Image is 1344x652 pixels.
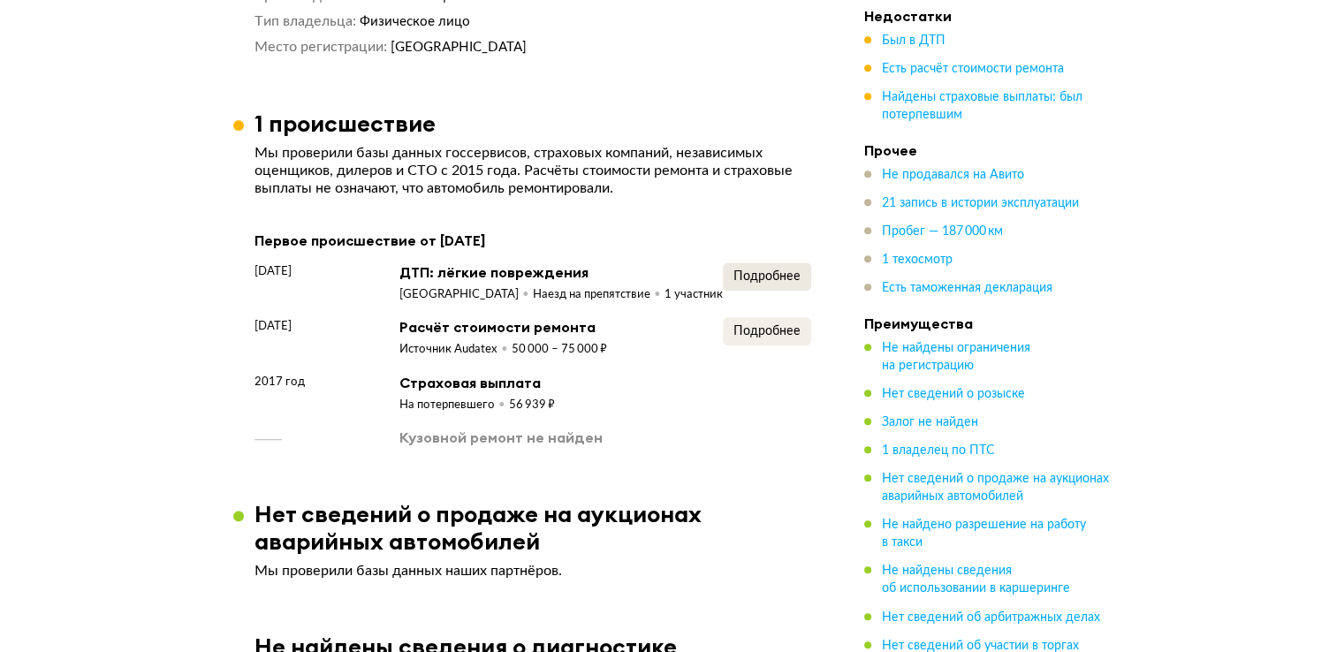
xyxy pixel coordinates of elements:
span: 2017 год [254,373,305,390]
span: 1 техосмотр [882,254,953,266]
dt: Место регистрации [254,38,387,57]
div: Первое происшествие от [DATE] [254,229,811,252]
div: Кузовной ремонт не найден [399,428,603,447]
h4: Преимущества [864,315,1112,332]
p: Мы проверили базы данных наших партнёров. [254,562,811,580]
div: 50 000 – 75 000 ₽ [512,342,607,358]
div: 56 939 ₽ [509,398,555,413]
span: Найдены страховые выплаты: был потерпевшим [882,91,1082,121]
span: Был в ДТП [882,34,945,47]
dt: Тип владельца [254,12,356,31]
span: Нет сведений о розыске [882,388,1025,400]
span: Физическое лицо [360,15,470,28]
span: Не найдено разрешение на работу в такси [882,519,1086,549]
span: Подробнее [733,270,801,283]
div: На потерпевшего [399,398,509,413]
span: Не продавался на Авито [882,169,1024,181]
div: Страховая выплата [399,373,555,392]
h3: Нет сведений о продаже на аукционах аварийных автомобилей [254,500,832,555]
h4: Недостатки [864,7,1112,25]
span: Нет сведений об арбитражных делах [882,610,1100,623]
div: Наезд на препятствие [533,287,664,303]
div: [GEOGRAPHIC_DATA] [399,287,533,303]
span: Нет сведений об участии в торгах [882,639,1079,651]
span: Нет сведений о продаже на аукционах аварийных автомобилей [882,473,1109,503]
span: [DATE] [254,262,292,280]
span: Залог не найден [882,416,978,428]
span: [DATE] [254,317,292,335]
p: Мы проверили базы данных госсервисов, страховых компаний, независимых оценщиков, дилеров и СТО с ... [254,144,811,197]
div: ДТП: лёгкие повреждения [399,262,723,282]
span: Не найдены ограничения на регистрацию [882,342,1030,372]
div: Источник Audatex [399,342,512,358]
span: Не найдены сведения об использовании в каршеринге [882,565,1070,595]
span: Пробег — 187 000 км [882,225,1003,238]
span: 21 запись в истории эксплуатации [882,197,1079,209]
h3: 1 происшествие [254,110,436,137]
div: Расчёт стоимости ремонта [399,317,607,337]
span: Подробнее [733,325,801,337]
span: [GEOGRAPHIC_DATA] [391,41,527,54]
span: 1 владелец по ПТС [882,444,995,457]
h4: Прочее [864,141,1112,159]
div: 1 участник [664,287,723,303]
span: Есть таможенная декларация [882,282,1052,294]
button: Подробнее [723,262,811,291]
button: Подробнее [723,317,811,345]
span: Есть расчёт стоимости ремонта [882,63,1064,75]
